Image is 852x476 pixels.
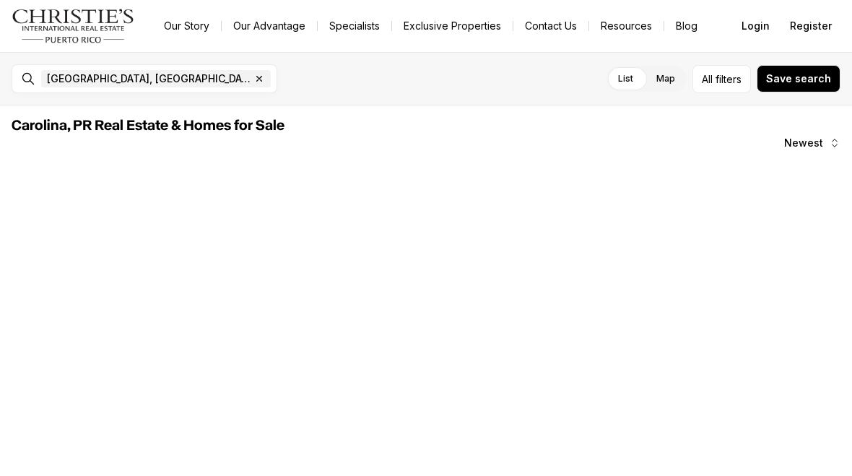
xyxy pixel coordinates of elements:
a: Specialists [318,16,391,36]
button: Register [781,12,840,40]
button: Login [733,12,778,40]
a: Blog [664,16,709,36]
a: Exclusive Properties [392,16,513,36]
a: Resources [589,16,664,36]
label: List [607,66,645,92]
span: All [702,72,713,87]
button: Save search [757,65,840,92]
a: Our Advantage [222,16,317,36]
span: [GEOGRAPHIC_DATA], [GEOGRAPHIC_DATA], [GEOGRAPHIC_DATA] [47,73,251,85]
a: Our Story [152,16,221,36]
span: Register [790,20,832,32]
span: Carolina, PR Real Estate & Homes for Sale [12,118,284,133]
button: Contact Us [513,16,588,36]
button: Newest [775,129,849,157]
span: filters [716,72,742,87]
label: Map [645,66,687,92]
span: Newest [784,137,823,149]
img: logo [12,9,135,43]
button: Allfilters [692,65,751,93]
span: Save search [766,73,831,85]
span: Login [742,20,770,32]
